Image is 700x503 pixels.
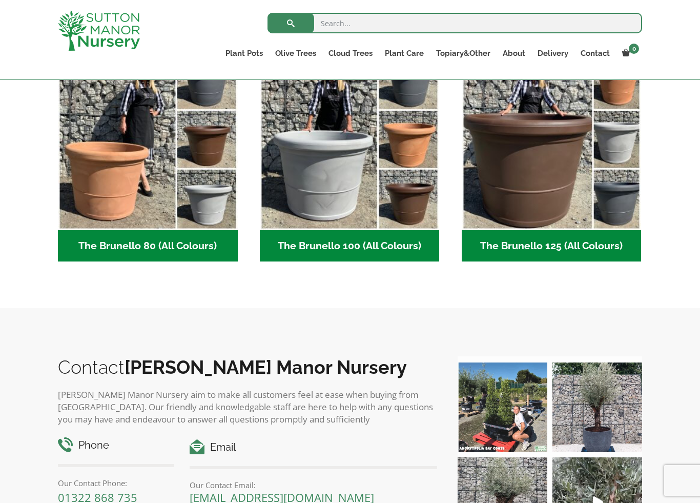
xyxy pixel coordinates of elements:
a: Plant Pots [219,46,269,61]
img: A beautiful multi-stem Spanish Olive tree potted in our luxurious fibre clay pots 😍😍 [552,363,642,452]
b: [PERSON_NAME] Manor Nursery [125,356,407,378]
input: Search... [267,13,642,33]
a: 0 [616,46,642,61]
h4: Phone [58,437,174,453]
a: Visit product category The Brunello 100 (All Colours) [260,50,440,261]
a: Topiary&Other [430,46,497,61]
a: Contact [574,46,616,61]
a: Plant Care [379,46,430,61]
h4: Email [190,439,437,455]
span: 0 [629,44,639,54]
img: logo [58,10,140,51]
a: Visit product category The Brunello 125 (All Colours) [462,50,642,261]
h2: The Brunello 80 (All Colours) [58,230,238,262]
a: Olive Trees [269,46,322,61]
img: The Brunello 125 (All Colours) [462,50,642,230]
h2: The Brunello 100 (All Colours) [260,230,440,262]
a: Delivery [531,46,574,61]
p: Our Contact Phone: [58,477,174,489]
a: Visit product category The Brunello 80 (All Colours) [58,50,238,261]
a: About [497,46,531,61]
a: Cloud Trees [322,46,379,61]
h2: Contact [58,356,437,378]
img: The Brunello 80 (All Colours) [58,50,238,230]
img: Our elegant & picturesque Angustifolia Cones are an exquisite addition to your Bay Tree collectio... [458,363,547,452]
p: [PERSON_NAME] Manor Nursery aim to make all customers feel at ease when buying from [GEOGRAPHIC_D... [58,389,437,426]
p: Our Contact Email: [190,479,437,491]
img: The Brunello 100 (All Colours) [260,50,440,230]
h2: The Brunello 125 (All Colours) [462,230,642,262]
